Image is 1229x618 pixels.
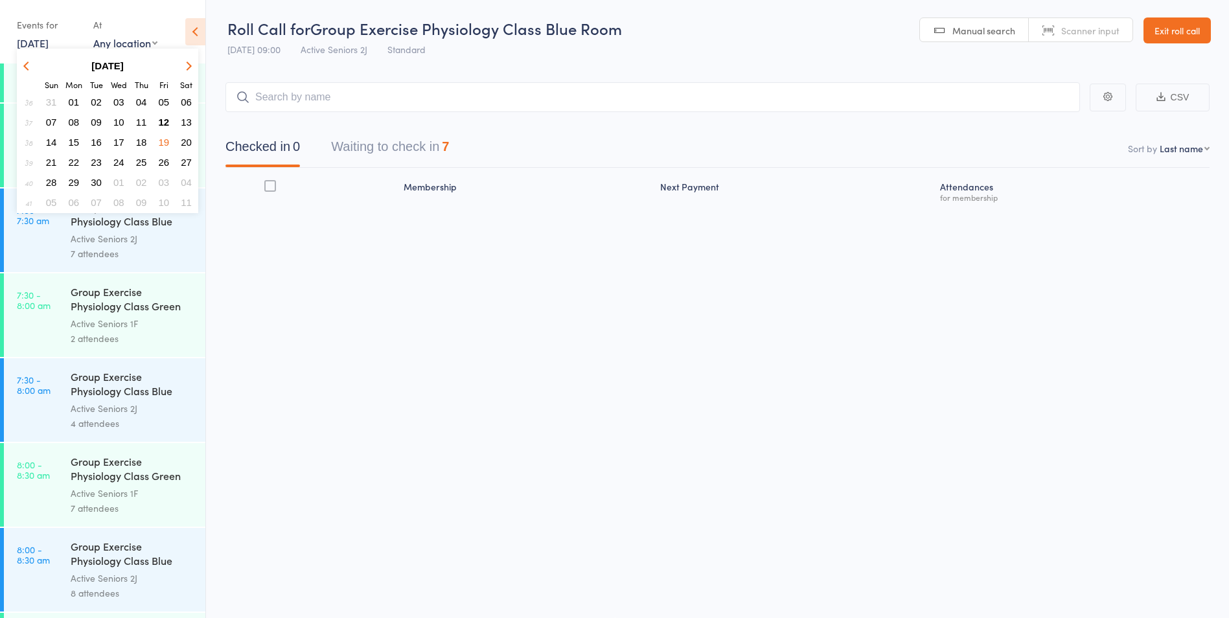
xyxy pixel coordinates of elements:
[176,154,196,171] button: 27
[398,174,655,208] div: Membership
[91,197,102,208] span: 07
[4,528,205,612] a: 8:00 -8:30 amGroup Exercise Physiology Class Blue RoomActive Seniors 2J8 attendees
[86,113,106,131] button: 09
[4,104,205,187] a: 7:00 -7:30 amGroup Exercise Physiology Class Green RoomActive Seniors 1F3 attendees
[159,157,170,168] span: 26
[1128,142,1157,155] label: Sort by
[64,154,84,171] button: 22
[109,93,129,111] button: 03
[69,137,80,148] span: 15
[181,97,192,108] span: 06
[46,137,57,148] span: 14
[113,137,124,148] span: 17
[225,82,1080,112] input: Search by name
[45,79,58,90] small: Sunday
[64,194,84,211] button: 06
[387,43,426,56] span: Standard
[159,79,168,90] small: Friday
[46,197,57,208] span: 05
[71,486,194,501] div: Active Seniors 1F
[4,443,205,527] a: 8:00 -8:30 amGroup Exercise Physiology Class Green RoomActive Seniors 1F7 attendees
[17,290,51,310] time: 7:30 - 8:00 am
[176,174,196,191] button: 04
[136,157,147,168] span: 25
[46,157,57,168] span: 21
[41,154,62,171] button: 21
[442,139,449,154] div: 7
[71,416,194,431] div: 4 attendees
[71,401,194,416] div: Active Seniors 2J
[159,137,170,148] span: 19
[135,79,148,90] small: Thursday
[111,79,127,90] small: Wednesday
[71,331,194,346] div: 2 attendees
[935,174,1210,208] div: Atten­dances
[46,97,57,108] span: 31
[113,177,124,188] span: 01
[64,93,84,111] button: 01
[301,43,367,56] span: Active Seniors 2J
[4,189,205,272] a: 7:00 -7:30 amGroup Exercise Physiology Class Blue RoomActive Seniors 2J7 attendees
[91,60,124,71] strong: [DATE]
[71,571,194,586] div: Active Seniors 2J
[71,454,194,486] div: Group Exercise Physiology Class Green Room
[71,501,194,516] div: 7 attendees
[69,157,80,168] span: 22
[17,459,50,480] time: 8:00 - 8:30 am
[176,93,196,111] button: 06
[310,17,622,39] span: Group Exercise Physiology Class Blue Room
[1061,24,1120,37] span: Scanner input
[113,197,124,208] span: 08
[181,137,192,148] span: 20
[136,97,147,108] span: 04
[65,79,82,90] small: Monday
[132,93,152,111] button: 04
[69,177,80,188] span: 29
[154,93,174,111] button: 05
[159,197,170,208] span: 10
[86,174,106,191] button: 30
[154,154,174,171] button: 26
[136,197,147,208] span: 09
[181,157,192,168] span: 27
[17,205,49,225] time: 7:00 - 7:30 am
[64,133,84,151] button: 15
[71,231,194,246] div: Active Seniors 2J
[1160,142,1203,155] div: Last name
[181,177,192,188] span: 04
[41,194,62,211] button: 05
[113,97,124,108] span: 03
[109,154,129,171] button: 24
[136,137,147,148] span: 18
[4,273,205,357] a: 7:30 -8:00 amGroup Exercise Physiology Class Green RoomActive Seniors 1F2 attendees
[17,544,50,565] time: 8:00 - 8:30 am
[71,369,194,401] div: Group Exercise Physiology Class Blue Room
[181,117,192,128] span: 13
[71,284,194,316] div: Group Exercise Physiology Class Green Room
[71,316,194,331] div: Active Seniors 1F
[71,200,194,231] div: Group Exercise Physiology Class Blue Room
[176,113,196,131] button: 13
[176,133,196,151] button: 20
[180,79,192,90] small: Saturday
[109,194,129,211] button: 08
[159,117,170,128] span: 12
[46,177,57,188] span: 28
[91,137,102,148] span: 16
[25,97,32,108] em: 36
[69,117,80,128] span: 08
[41,93,62,111] button: 31
[225,133,300,167] button: Checked in0
[113,117,124,128] span: 10
[132,154,152,171] button: 25
[17,36,49,50] a: [DATE]
[86,194,106,211] button: 07
[293,139,300,154] div: 0
[25,117,32,128] em: 37
[17,374,51,395] time: 7:30 - 8:00 am
[1143,17,1211,43] a: Exit roll call
[86,154,106,171] button: 23
[109,133,129,151] button: 17
[91,157,102,168] span: 23
[41,133,62,151] button: 14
